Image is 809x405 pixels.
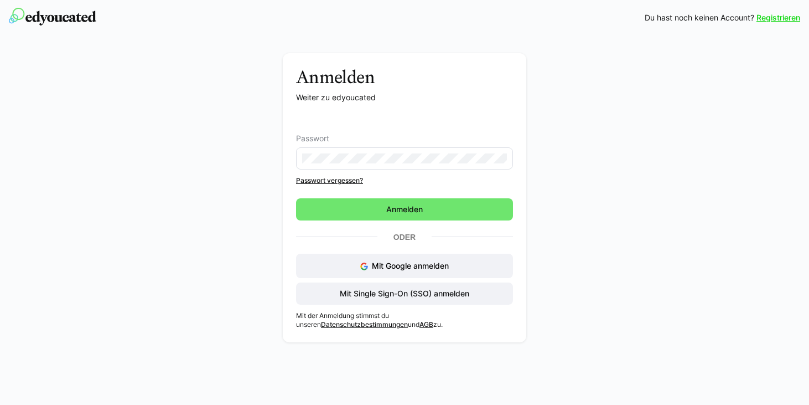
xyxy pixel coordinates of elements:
img: edyoucated [9,8,96,25]
p: Mit der Anmeldung stimmst du unseren und zu. [296,311,513,329]
span: Mit Google anmelden [372,261,449,270]
a: Passwort vergessen? [296,176,513,185]
h3: Anmelden [296,66,513,88]
button: Anmelden [296,198,513,221]
p: Weiter zu edyoucated [296,92,513,103]
a: Datenschutzbestimmungen [321,320,408,329]
span: Du hast noch keinen Account? [645,12,754,23]
span: Passwort [296,134,329,143]
button: Mit Google anmelden [296,254,513,278]
span: Anmelden [385,204,424,215]
span: Mit Single Sign-On (SSO) anmelden [338,288,471,299]
a: AGB [419,320,433,329]
a: Registrieren [756,12,800,23]
p: Oder [377,229,432,245]
button: Mit Single Sign-On (SSO) anmelden [296,283,513,305]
